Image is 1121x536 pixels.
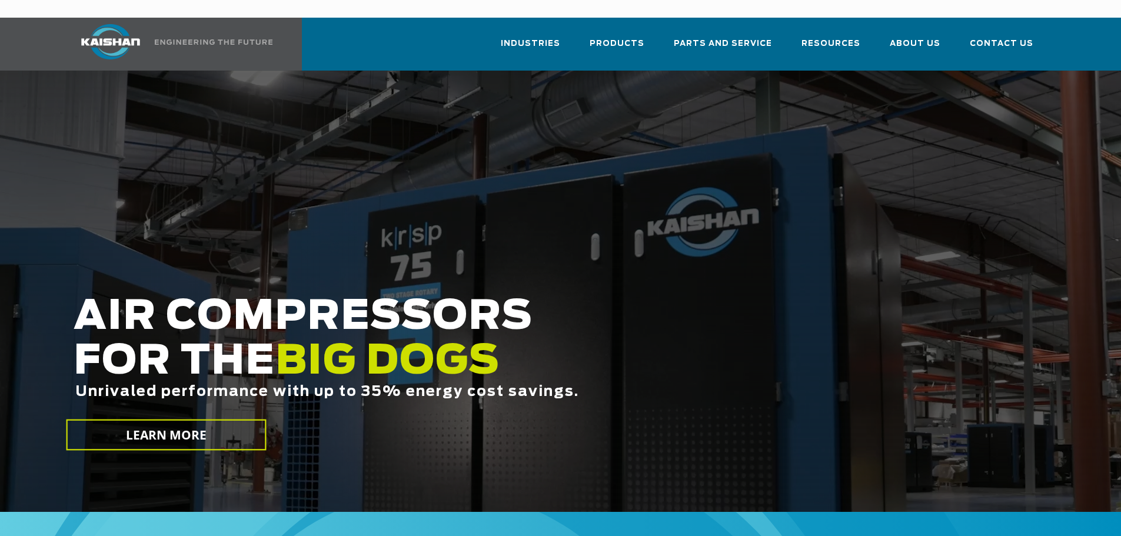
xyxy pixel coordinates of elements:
span: Unrivaled performance with up to 35% energy cost savings. [75,385,579,399]
span: About Us [890,37,940,51]
a: LEARN MORE [66,420,266,451]
img: kaishan logo [66,24,155,59]
a: Kaishan USA [66,18,275,71]
span: Industries [501,37,560,51]
a: Contact Us [970,28,1033,68]
span: Parts and Service [674,37,772,51]
h2: AIR COMPRESSORS FOR THE [74,295,883,437]
img: Engineering the future [155,39,272,45]
span: Products [590,37,644,51]
span: BIG DOGS [275,342,500,382]
span: LEARN MORE [125,427,207,444]
a: About Us [890,28,940,68]
a: Industries [501,28,560,68]
a: Parts and Service [674,28,772,68]
span: Resources [801,37,860,51]
a: Resources [801,28,860,68]
a: Products [590,28,644,68]
span: Contact Us [970,37,1033,51]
